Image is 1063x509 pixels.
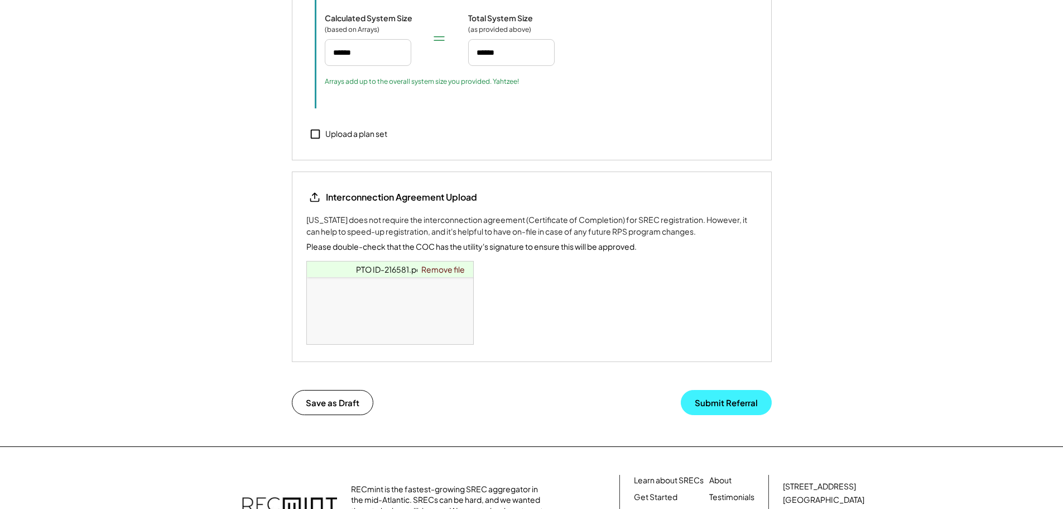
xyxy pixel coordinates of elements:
[468,13,533,23] div: Total System Size
[325,13,412,23] div: Calculated System Size
[306,241,637,253] div: Please double-check that the COC has the utility's signature to ensure this will be approved.
[356,264,425,274] a: PTO ID-216581.pdf
[709,492,754,503] a: Testimonials
[292,390,373,415] button: Save as Draft
[325,77,519,86] div: Arrays add up to the overall system size you provided. Yahtzee!
[306,214,757,237] div: [US_STATE] does not require the interconnection agreement (Certificate of Completion) for SREC re...
[468,25,531,34] div: (as provided above)
[634,475,704,486] a: Learn about SRECs
[417,261,469,277] a: Remove file
[634,492,677,503] a: Get Started
[681,390,772,415] button: Submit Referral
[325,129,387,140] div: Upload a plan set
[326,191,477,203] div: Interconnection Agreement Upload
[783,494,864,506] div: [GEOGRAPHIC_DATA]
[783,481,856,492] div: [STREET_ADDRESS]
[709,475,732,486] a: About
[325,25,381,34] div: (based on Arrays)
